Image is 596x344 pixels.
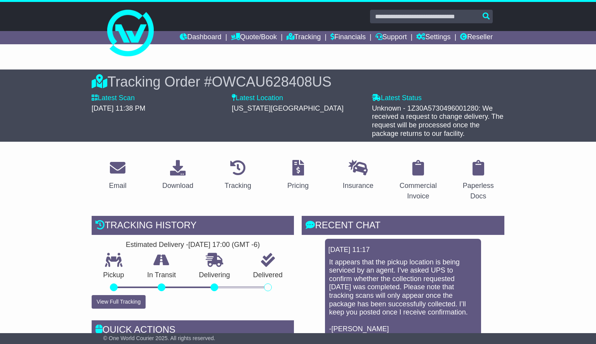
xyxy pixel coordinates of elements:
div: [DATE] 17:00 (GMT -6) [188,241,260,249]
a: Settings [416,31,450,44]
a: Commercial Invoice [392,157,445,204]
span: [DATE] 11:38 PM [92,104,146,112]
p: Delivering [188,271,242,280]
div: Download [162,181,193,191]
div: Estimated Delivery - [92,241,294,249]
button: View Full Tracking [92,295,146,309]
div: Tracking [225,181,251,191]
span: Unknown - 1Z30A5730496001280: We received a request to change delivery. The request will be proce... [372,104,504,137]
a: Tracking [220,157,256,194]
div: Insurance [343,181,374,191]
a: Paperless Docs [452,157,504,204]
div: Email [109,181,127,191]
div: RECENT CHAT [302,216,504,237]
div: Tracking history [92,216,294,237]
a: Email [104,157,132,194]
div: [DATE] 11:17 [328,246,478,254]
div: Paperless Docs [457,181,499,202]
span: OWCAU628408US [212,74,332,90]
a: Reseller [460,31,493,44]
a: Quote/Book [231,31,277,44]
a: Tracking [287,31,321,44]
p: Delivered [242,271,294,280]
a: Insurance [338,157,379,194]
span: [US_STATE][GEOGRAPHIC_DATA] [232,104,344,112]
div: Tracking Order # [92,73,504,90]
label: Latest Location [232,94,283,103]
span: © One World Courier 2025. All rights reserved. [103,335,215,341]
div: Commercial Invoice [397,181,440,202]
p: It appears that the pickup location is being serviced by an agent. I’ve asked UPS to confirm whet... [329,258,477,334]
p: Pickup [92,271,136,280]
a: Pricing [282,157,314,194]
p: In Transit [136,271,187,280]
a: Download [157,157,198,194]
a: Dashboard [180,31,221,44]
a: Support [375,31,407,44]
div: Quick Actions [92,320,294,341]
label: Latest Scan [92,94,135,103]
a: Financials [330,31,366,44]
div: Pricing [287,181,309,191]
label: Latest Status [372,94,422,103]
